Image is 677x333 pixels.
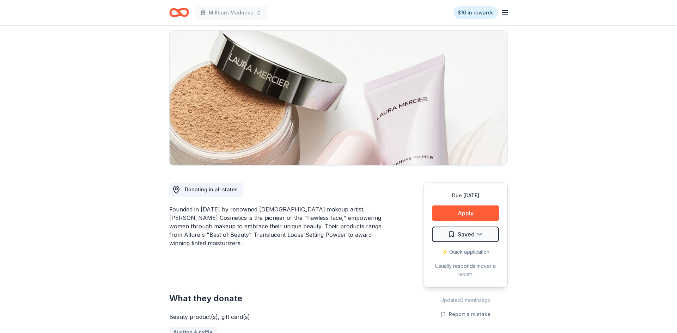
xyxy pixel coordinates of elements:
[169,205,389,247] div: Founded in [DATE] by renowned [DEMOGRAPHIC_DATA] makeup artist, [PERSON_NAME] Cosmetics is the pi...
[440,310,490,319] button: Report a mistake
[432,191,499,200] div: Due [DATE]
[209,8,253,17] span: Millburn Madness
[169,313,389,321] div: Beauty product(s), gift card(s)
[169,293,389,304] h2: What they donate
[432,205,499,221] button: Apply
[432,248,499,256] div: ⚡️ Quick application
[432,262,499,279] div: Usually responds in over a month
[170,31,507,165] img: Image for Laura Mercier Cosmetics
[453,6,498,19] a: $10 in rewards
[169,4,189,21] a: Home
[423,296,508,304] div: Updated 3 months ago
[195,6,267,20] button: Millburn Madness
[432,227,499,242] button: Saved
[458,230,475,239] span: Saved
[185,186,238,192] span: Donating in all states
